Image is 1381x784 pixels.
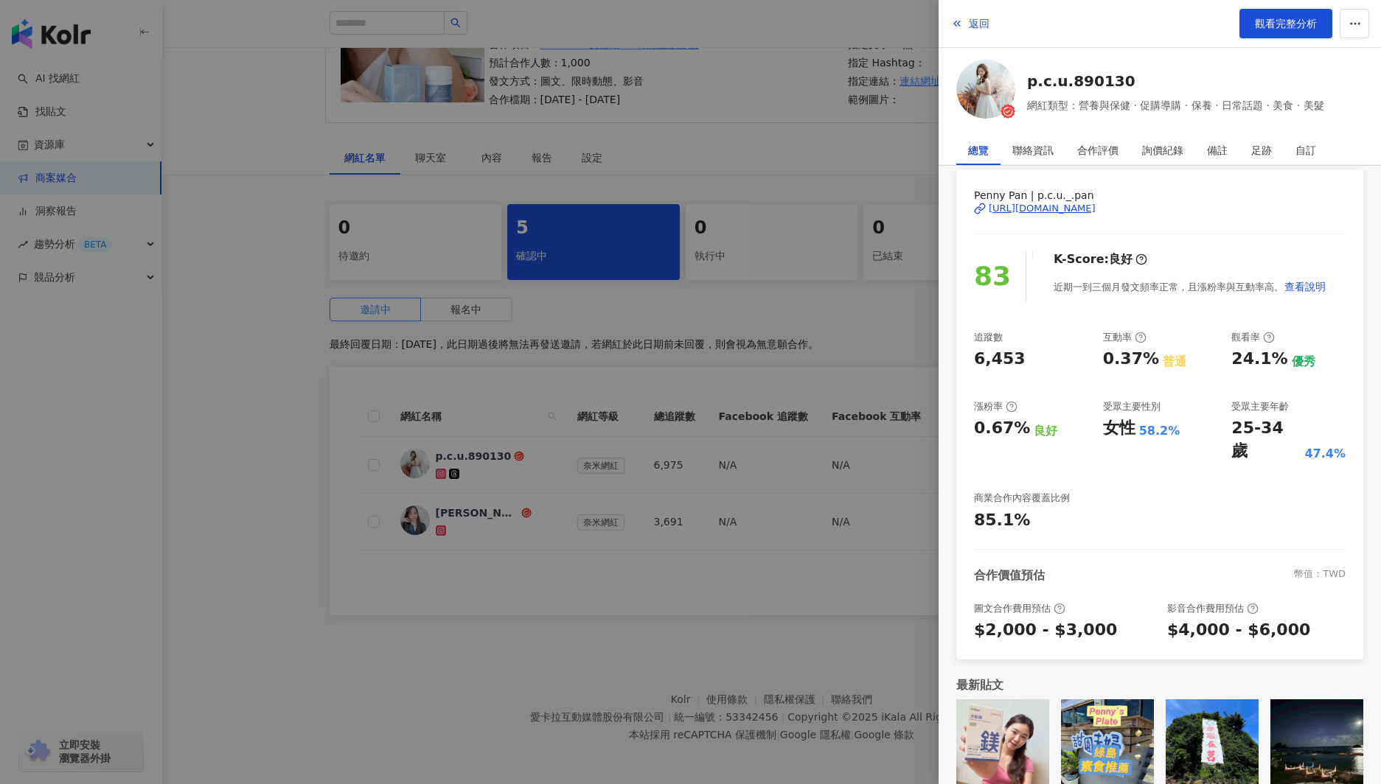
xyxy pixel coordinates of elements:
div: 良好 [1034,423,1057,439]
div: 影音合作費用預估 [1167,602,1259,615]
div: 聯絡資訊 [1012,136,1054,165]
div: 優秀 [1292,354,1315,370]
div: [URL][DOMAIN_NAME] [989,202,1096,215]
div: 圖文合作費用預估 [974,602,1065,615]
div: 合作價值預估 [974,567,1045,584]
div: 最新貼文 [956,677,1363,693]
div: 普通 [1163,354,1186,370]
span: 網紅類型：營養與保健 · 促購導購 · 保養 · 日常話題 · 美食 · 美髮 [1027,97,1324,113]
div: 合作評價 [1077,136,1119,165]
div: 受眾主要年齡 [1231,400,1289,413]
div: 良好 [1109,251,1133,267]
button: 查看說明 [1284,272,1326,301]
a: KOL Avatar [956,60,1015,124]
a: [URL][DOMAIN_NAME] [974,202,1346,215]
div: 6,453 [974,348,1026,371]
div: 備註 [1207,136,1228,165]
div: 自訂 [1295,136,1316,165]
div: 追蹤數 [974,331,1003,344]
div: 0.67% [974,417,1030,440]
div: 24.1% [1231,348,1287,371]
span: Penny Pan | p.c.u._.pan [974,187,1346,203]
div: 女性 [1103,417,1135,440]
div: 觀看率 [1231,331,1275,344]
div: 85.1% [974,509,1030,532]
div: 商業合作內容覆蓋比例 [974,491,1070,505]
span: 查看說明 [1284,281,1326,293]
a: 觀看完整分析 [1239,9,1332,38]
div: 83 [974,256,1011,298]
div: 互動率 [1103,331,1147,344]
span: 返回 [969,18,989,29]
a: p.c.u.890130 [1027,71,1324,91]
span: 觀看完整分析 [1255,18,1317,29]
div: $4,000 - $6,000 [1167,619,1310,642]
div: 受眾主要性別 [1103,400,1161,413]
div: 58.2% [1139,423,1180,439]
div: 0.37% [1103,348,1159,371]
div: 25-34 歲 [1231,417,1301,463]
div: 幣值：TWD [1294,567,1346,584]
div: K-Score : [1054,251,1147,267]
div: 足跡 [1251,136,1272,165]
button: 返回 [950,9,990,38]
div: 詢價紀錄 [1142,136,1183,165]
div: 47.4% [1304,446,1346,462]
div: $2,000 - $3,000 [974,619,1117,642]
div: 近期一到三個月發文頻率正常，且漲粉率與互動率高。 [1054,272,1326,301]
div: 總覽 [968,136,989,165]
div: 漲粉率 [974,400,1018,413]
img: KOL Avatar [956,60,1015,119]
